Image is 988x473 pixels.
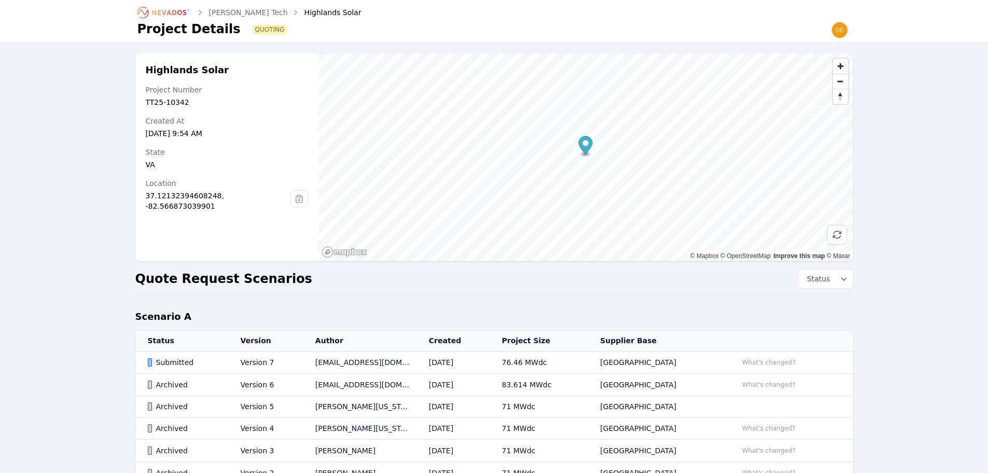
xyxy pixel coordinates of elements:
td: [GEOGRAPHIC_DATA] [588,374,725,396]
tr: ArchivedVersion 4[PERSON_NAME][US_STATE][DATE]71 MWdc[GEOGRAPHIC_DATA]What's changed? [135,417,853,440]
div: State [146,147,309,157]
td: [GEOGRAPHIC_DATA] [588,352,725,374]
h2: Scenario A [135,309,191,324]
td: [GEOGRAPHIC_DATA] [588,417,725,440]
div: 37.12132394608248, -82.566873039901 [146,191,291,211]
img: desaip@starktech.com [831,22,848,38]
button: What's changed? [737,445,800,456]
tr: ArchivedVersion 6[EMAIL_ADDRESS][DOMAIN_NAME][DATE]83.614 MWdc[GEOGRAPHIC_DATA]What's changed? [135,374,853,396]
a: Mapbox homepage [322,246,367,258]
div: Project Number [146,85,309,95]
td: Version 4 [228,417,303,440]
div: Archived [148,380,223,390]
td: Version 6 [228,374,303,396]
button: Reset bearing to north [833,89,848,104]
button: Zoom out [833,74,848,89]
tr: SubmittedVersion 7[EMAIL_ADDRESS][DOMAIN_NAME][DATE]76.46 MWdc[GEOGRAPHIC_DATA]What's changed? [135,352,853,374]
td: [GEOGRAPHIC_DATA] [588,440,725,462]
div: VA [146,159,309,170]
td: [DATE] [416,352,490,374]
div: [DATE] 9:54 AM [146,128,309,139]
th: Project Size [489,330,588,352]
h2: Highlands Solar [146,64,309,76]
td: [EMAIL_ADDRESS][DOMAIN_NAME] [303,352,416,374]
td: [PERSON_NAME] [303,440,416,462]
td: 71 MWdc [489,396,588,417]
td: [GEOGRAPHIC_DATA] [588,396,725,417]
button: What's changed? [737,423,800,434]
h1: Project Details [137,21,241,37]
th: Created [416,330,490,352]
div: Highlands Solar [290,7,361,18]
td: [DATE] [416,417,490,440]
a: Mapbox [690,252,719,260]
td: [DATE] [416,440,490,462]
a: OpenStreetMap [720,252,771,260]
a: Maxar [827,252,851,260]
td: 76.46 MWdc [489,352,588,374]
span: Status [803,274,830,284]
td: Version 3 [228,440,303,462]
td: [EMAIL_ADDRESS][DOMAIN_NAME] [303,374,416,396]
div: Created At [146,116,309,126]
span: Quoting [253,25,287,34]
td: 83.614 MWdc [489,374,588,396]
button: Zoom in [833,59,848,74]
th: Author [303,330,416,352]
div: Archived [148,445,223,456]
td: [PERSON_NAME][US_STATE] [303,417,416,440]
tr: ArchivedVersion 3[PERSON_NAME][DATE]71 MWdc[GEOGRAPHIC_DATA]What's changed? [135,440,853,462]
button: What's changed? [737,357,800,368]
td: [DATE] [416,396,490,417]
div: TT25-10342 [146,97,309,107]
div: Location [146,178,291,188]
div: Archived [148,401,223,412]
th: Supplier Base [588,330,725,352]
div: Archived [148,423,223,434]
td: Version 5 [228,396,303,417]
div: Submitted [148,357,223,368]
canvas: Map [318,53,853,261]
div: Map marker [579,136,593,157]
h2: Quote Request Scenarios [135,271,312,287]
th: Status [135,330,228,352]
td: 71 MWdc [489,417,588,440]
a: [PERSON_NAME] Tech [209,7,288,18]
nav: Breadcrumb [137,4,361,21]
td: [PERSON_NAME][US_STATE] [303,396,416,417]
th: Version [228,330,303,352]
td: Version 7 [228,352,303,374]
button: Status [799,269,853,288]
a: Improve this map [773,252,825,260]
td: 71 MWdc [489,440,588,462]
td: [DATE] [416,374,490,396]
button: What's changed? [737,379,800,390]
tr: ArchivedVersion 5[PERSON_NAME][US_STATE][DATE]71 MWdc[GEOGRAPHIC_DATA] [135,396,853,417]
